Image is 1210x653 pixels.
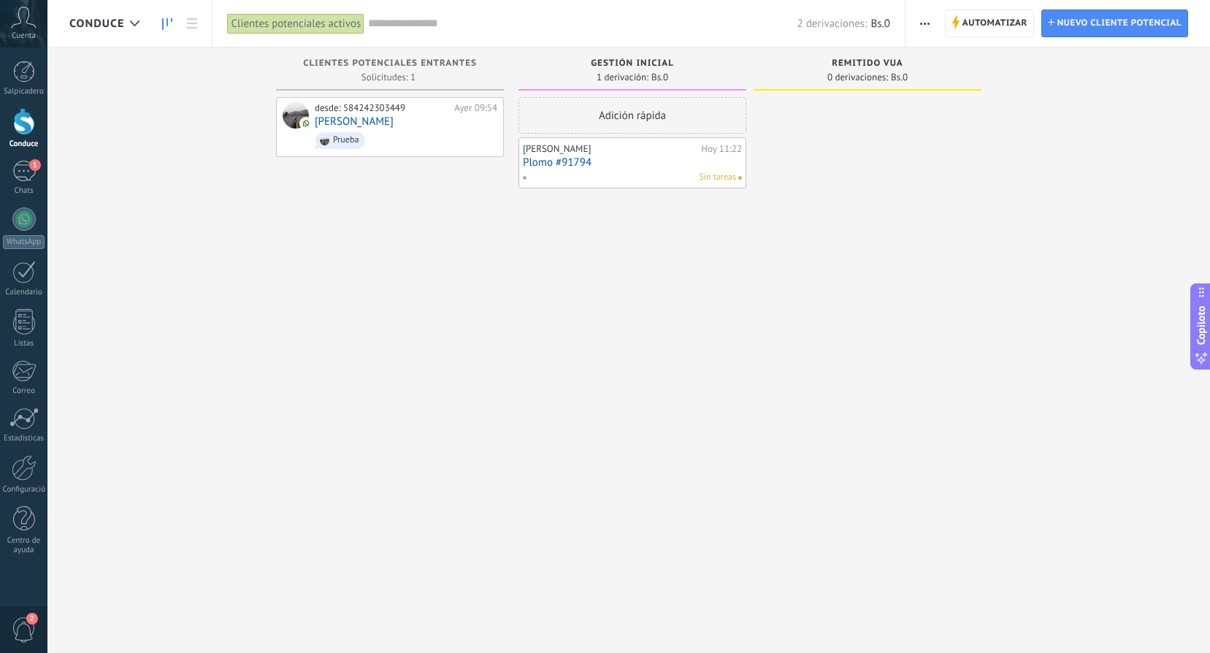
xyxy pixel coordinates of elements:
[945,9,1034,37] a: Automatizar
[180,9,204,38] a: List
[301,118,311,129] img: com.amocrm.amocrmwa.svg
[699,171,736,184] span: Sin tareas
[827,73,888,82] span: 0 derivaciones:
[1041,9,1188,37] a: Nuevo cliente potencial
[518,97,746,134] div: Adición rápida
[651,73,668,82] span: Bs.0
[523,156,742,169] a: Plomo #91794
[333,135,359,145] div: Prueba
[69,17,124,31] span: Conduce
[303,58,477,69] span: Clientes potenciales entrantes
[962,10,1027,37] span: Automatizar
[591,58,674,69] span: Gestión inicial
[155,9,180,38] a: Leads
[761,58,974,71] div: remitido vua
[315,102,449,114] div: desde: 584242303449
[227,13,364,34] div: Clientes potenciales activos
[870,17,889,31] span: Bs.0
[3,485,45,494] div: Configuración
[3,140,45,149] div: Conduce
[1194,306,1209,345] span: Copiloto
[29,159,41,171] span: 1
[891,73,908,82] span: Bs.0
[3,434,45,443] div: Estadísticas
[3,87,45,96] div: Salpicadero
[914,9,935,37] button: More
[523,143,697,155] div: [PERSON_NAME]
[454,102,497,114] div: Ayer 09:54
[526,58,739,71] div: gestion inicial
[701,143,742,155] div: Hoy 11:22
[1057,10,1182,37] span: Nuevo cliente potencial
[832,58,903,69] span: remitido vua
[26,613,38,625] span: 2
[361,71,416,83] font: Solicitudes: 1
[283,102,309,129] div: Alberto Jesús
[3,339,45,348] div: Listas
[3,288,45,297] div: Calendario
[738,176,742,180] span: No todo assigned
[3,235,45,249] div: WhatsApp
[3,536,45,555] div: Centro de ayuda
[3,386,45,396] div: Correo
[12,31,36,41] span: Cuenta
[315,115,394,128] a: [PERSON_NAME]
[3,186,45,196] div: Chats
[283,58,497,71] div: Incoming leads
[597,73,648,82] span: 1 derivación:
[797,17,867,31] span: 2 derivaciones:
